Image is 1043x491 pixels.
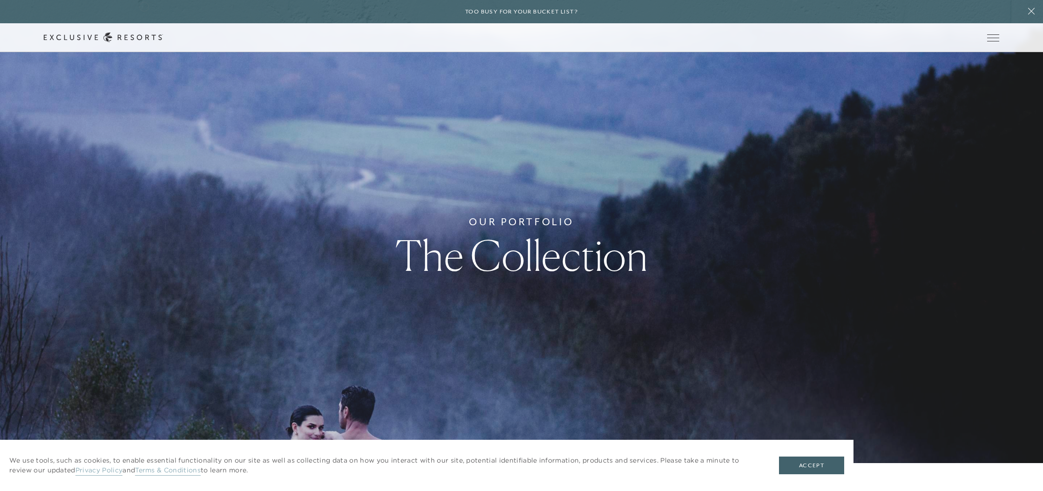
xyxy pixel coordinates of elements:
[9,456,760,475] p: We use tools, such as cookies, to enable essential functionality on our site as well as collectin...
[987,34,999,41] button: Open navigation
[395,235,648,276] h1: The Collection
[469,215,574,229] h6: Our Portfolio
[135,466,201,476] a: Terms & Conditions
[75,466,122,476] a: Privacy Policy
[779,457,844,474] button: Accept
[465,7,578,16] h6: Too busy for your bucket list?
